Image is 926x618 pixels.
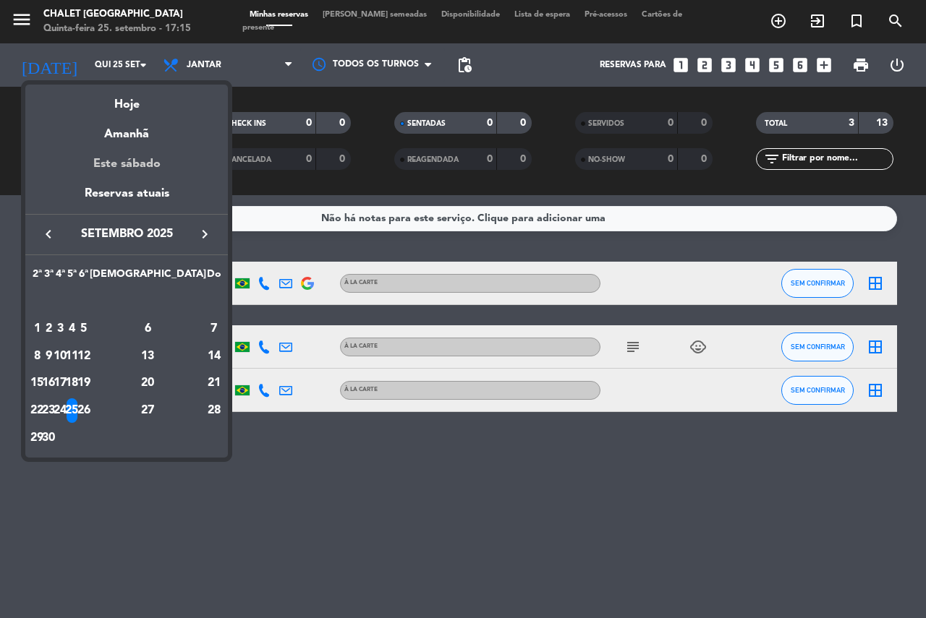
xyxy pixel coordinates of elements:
[206,266,222,288] th: Domingo
[54,397,66,424] td: 24 de setembro de 2025
[25,85,228,114] div: Hoje
[206,315,222,343] td: 7 de setembro de 2025
[54,315,66,343] td: 3 de setembro de 2025
[66,397,77,424] td: 25 de setembro de 2025
[67,398,77,423] div: 25
[95,344,200,369] div: 13
[95,398,200,423] div: 27
[31,315,43,343] td: 1 de setembro de 2025
[206,397,222,424] td: 28 de setembro de 2025
[55,371,66,395] div: 17
[206,343,222,370] td: 14 de setembro de 2025
[90,266,206,288] th: Sábado
[67,344,77,369] div: 11
[54,266,66,288] th: Quarta-feira
[43,317,54,341] div: 2
[43,343,54,370] td: 9 de setembro de 2025
[90,369,206,397] td: 20 de setembro de 2025
[207,317,221,341] div: 7
[78,344,89,369] div: 12
[95,371,200,395] div: 20
[31,369,43,397] td: 15 de setembro de 2025
[43,426,54,450] div: 30
[31,343,43,370] td: 8 de setembro de 2025
[207,371,221,395] div: 21
[78,398,89,423] div: 26
[207,344,221,369] div: 14
[66,369,77,397] td: 18 de setembro de 2025
[31,266,43,288] th: Segunda-feira
[31,288,222,315] td: SET
[43,344,54,369] div: 9
[43,371,54,395] div: 16
[32,317,43,341] div: 1
[78,397,90,424] td: 26 de setembro de 2025
[43,266,54,288] th: Terça-feira
[25,114,228,144] div: Amanhã
[78,369,90,397] td: 19 de setembro de 2025
[43,315,54,343] td: 2 de setembro de 2025
[54,343,66,370] td: 10 de setembro de 2025
[90,315,206,343] td: 6 de setembro de 2025
[90,343,206,370] td: 13 de setembro de 2025
[66,266,77,288] th: Quinta-feira
[95,317,200,341] div: 6
[78,317,89,341] div: 5
[43,424,54,452] td: 30 de setembro de 2025
[90,397,206,424] td: 27 de setembro de 2025
[32,344,43,369] div: 8
[66,343,77,370] td: 11 de setembro de 2025
[78,315,90,343] td: 5 de setembro de 2025
[55,344,66,369] div: 10
[196,226,213,243] i: keyboard_arrow_right
[43,397,54,424] td: 23 de setembro de 2025
[32,426,43,450] div: 29
[66,315,77,343] td: 4 de setembro de 2025
[206,369,222,397] td: 21 de setembro de 2025
[61,225,192,244] span: setembro 2025
[35,225,61,244] button: keyboard_arrow_left
[54,369,66,397] td: 17 de setembro de 2025
[40,226,57,243] i: keyboard_arrow_left
[67,371,77,395] div: 18
[32,398,43,423] div: 22
[31,424,43,452] td: 29 de setembro de 2025
[55,317,66,341] div: 3
[25,184,228,214] div: Reservas atuais
[55,398,66,423] div: 24
[78,371,89,395] div: 19
[207,398,221,423] div: 28
[192,225,218,244] button: keyboard_arrow_right
[67,317,77,341] div: 4
[25,144,228,184] div: Este sábado
[43,369,54,397] td: 16 de setembro de 2025
[43,398,54,423] div: 23
[31,397,43,424] td: 22 de setembro de 2025
[78,266,90,288] th: Sexta-feira
[78,343,90,370] td: 12 de setembro de 2025
[32,371,43,395] div: 15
